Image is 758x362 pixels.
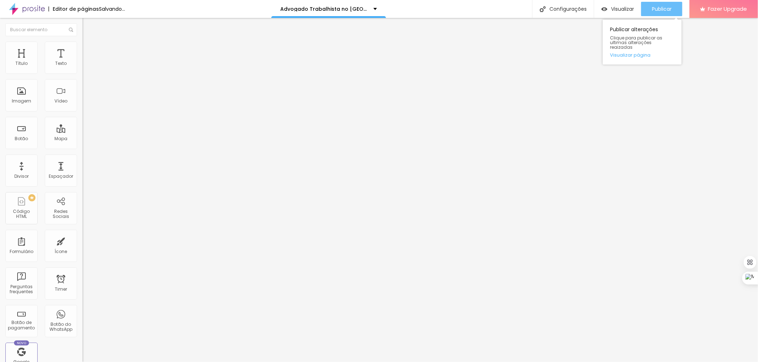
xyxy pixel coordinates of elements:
[12,99,31,104] div: Imagem
[15,136,28,141] div: Botão
[7,320,35,330] div: Botão de pagamento
[48,6,99,11] div: Editor de páginas
[641,2,682,16] button: Publicar
[280,6,368,11] p: Advogado Trabalhista no [GEOGRAPHIC_DATA] SP
[14,174,29,179] div: Divisor
[14,340,29,346] div: Novo
[5,23,77,36] input: Buscar elemento
[603,20,682,65] div: Publicar alterações
[601,6,607,12] img: view-1.svg
[47,322,75,332] div: Botão do WhatsApp
[47,209,75,219] div: Redes Sociais
[594,2,641,16] button: Visualizar
[611,6,634,12] span: Visualizar
[15,61,28,66] div: Título
[55,61,67,66] div: Texto
[540,6,546,12] img: Icone
[99,6,125,11] div: Salvando...
[610,35,674,50] span: Clique para publicar as ultimas alterações reaizadas
[610,53,674,57] a: Visualizar página
[49,174,73,179] div: Espaçador
[7,284,35,295] div: Perguntas frequentes
[7,209,35,219] div: Código HTML
[82,18,758,362] iframe: Editor
[10,249,33,254] div: Formulário
[69,28,73,32] img: Icone
[652,6,672,12] span: Publicar
[55,287,67,292] div: Timer
[55,249,67,254] div: Ícone
[54,99,67,104] div: Vídeo
[54,136,67,141] div: Mapa
[708,6,747,12] span: Fazer Upgrade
